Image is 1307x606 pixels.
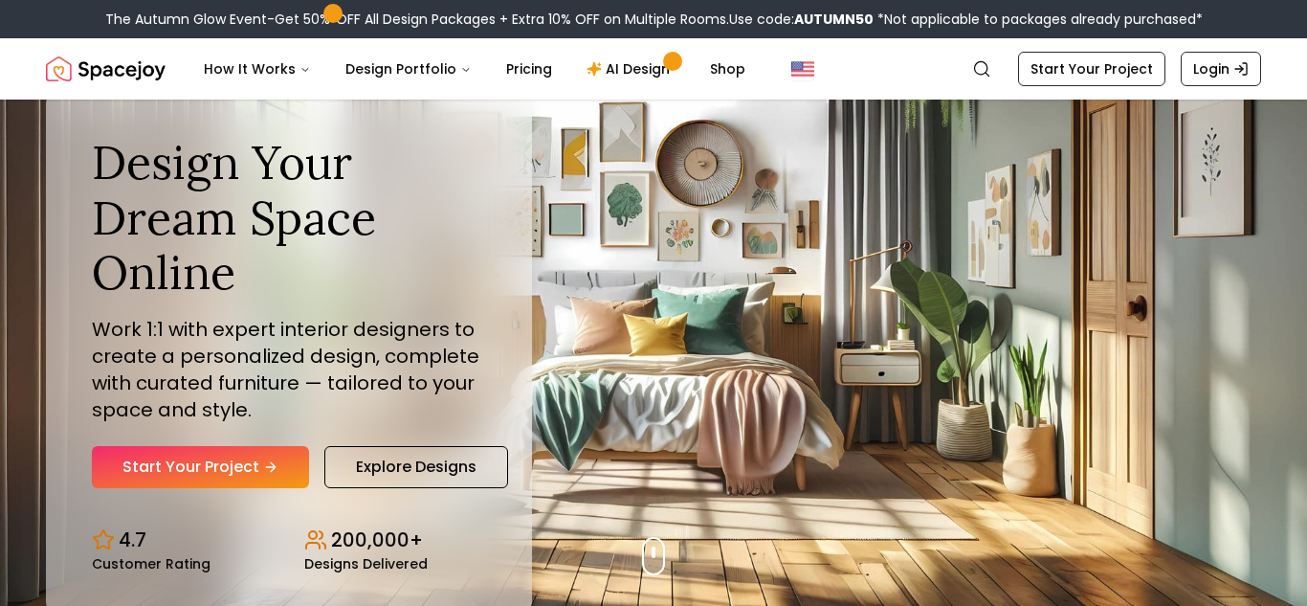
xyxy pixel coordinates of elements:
div: Design stats [92,511,486,571]
a: Shop [695,50,761,88]
nav: Main [188,50,761,88]
a: Start Your Project [1018,52,1165,86]
small: Designs Delivered [304,557,428,571]
a: Start Your Project [92,446,309,488]
button: How It Works [188,50,326,88]
span: Use code: [729,10,874,29]
img: United States [791,57,814,80]
a: Pricing [491,50,567,88]
b: AUTUMN50 [794,10,874,29]
p: 4.7 [119,527,146,553]
a: Explore Designs [324,446,508,488]
p: Work 1:1 with expert interior designers to create a personalized design, complete with curated fu... [92,316,486,423]
nav: Global [46,38,1261,100]
small: Customer Rating [92,557,210,571]
a: AI Design [571,50,691,88]
h1: Design Your Dream Space Online [92,135,486,301]
p: 200,000+ [331,527,423,553]
span: *Not applicable to packages already purchased* [874,10,1203,29]
div: The Autumn Glow Event-Get 50% OFF All Design Packages + Extra 10% OFF on Multiple Rooms. [105,10,1203,29]
a: Spacejoy [46,50,166,88]
a: Login [1181,52,1261,86]
img: Spacejoy Logo [46,50,166,88]
button: Design Portfolio [330,50,487,88]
